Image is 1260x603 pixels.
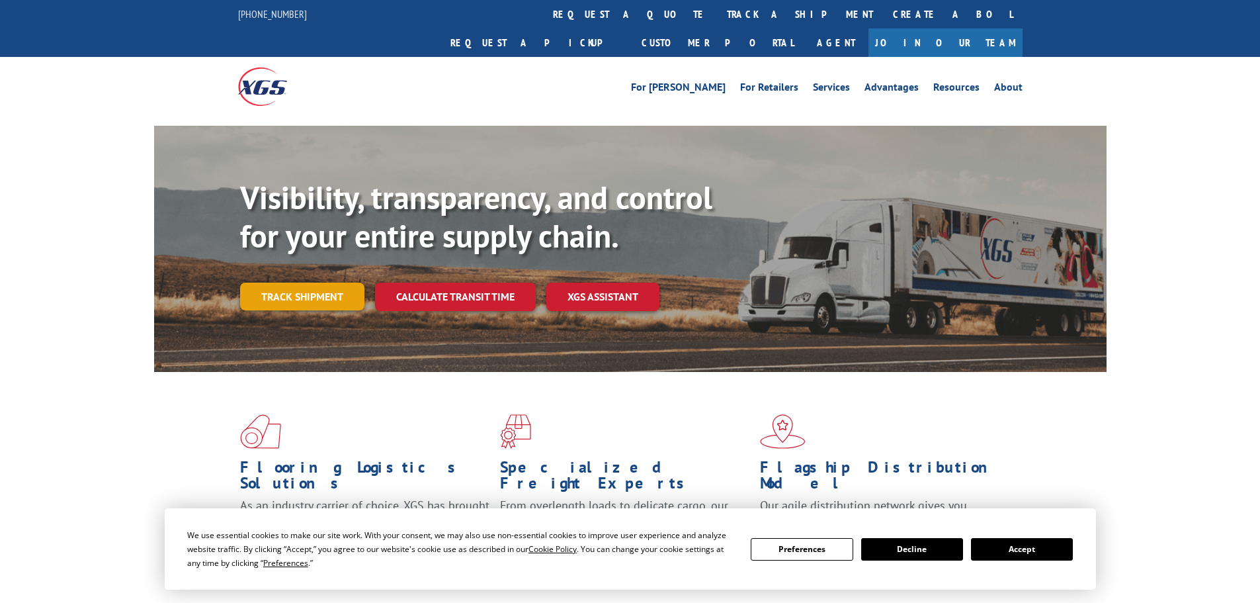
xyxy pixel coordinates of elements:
[240,177,712,256] b: Visibility, transparency, and control for your entire supply chain.
[500,459,750,498] h1: Specialized Freight Experts
[760,414,806,449] img: xgs-icon-flagship-distribution-model-red
[971,538,1073,561] button: Accept
[238,7,307,21] a: [PHONE_NUMBER]
[933,82,980,97] a: Resources
[994,82,1023,97] a: About
[375,283,536,311] a: Calculate transit time
[804,28,868,57] a: Agent
[760,498,1003,529] span: Our agile distribution network gives you nationwide inventory management on demand.
[632,28,804,57] a: Customer Portal
[165,508,1096,590] div: Cookie Consent Prompt
[240,414,281,449] img: xgs-icon-total-supply-chain-intelligence-red
[240,283,364,310] a: Track shipment
[500,498,750,557] p: From overlength loads to delicate cargo, our experienced staff knows the best way to move your fr...
[751,538,853,561] button: Preferences
[864,82,919,97] a: Advantages
[813,82,850,97] a: Services
[861,538,963,561] button: Decline
[740,82,798,97] a: For Retailers
[868,28,1023,57] a: Join Our Team
[240,498,489,545] span: As an industry carrier of choice, XGS has brought innovation and dedication to flooring logistics...
[631,82,726,97] a: For [PERSON_NAME]
[240,459,490,498] h1: Flooring Logistics Solutions
[263,557,308,569] span: Preferences
[187,528,735,570] div: We use essential cookies to make our site work. With your consent, we may also use non-essential ...
[441,28,632,57] a: Request a pickup
[546,283,659,311] a: XGS ASSISTANT
[500,414,531,449] img: xgs-icon-focused-on-flooring-red
[528,543,577,555] span: Cookie Policy
[760,459,1010,498] h1: Flagship Distribution Model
